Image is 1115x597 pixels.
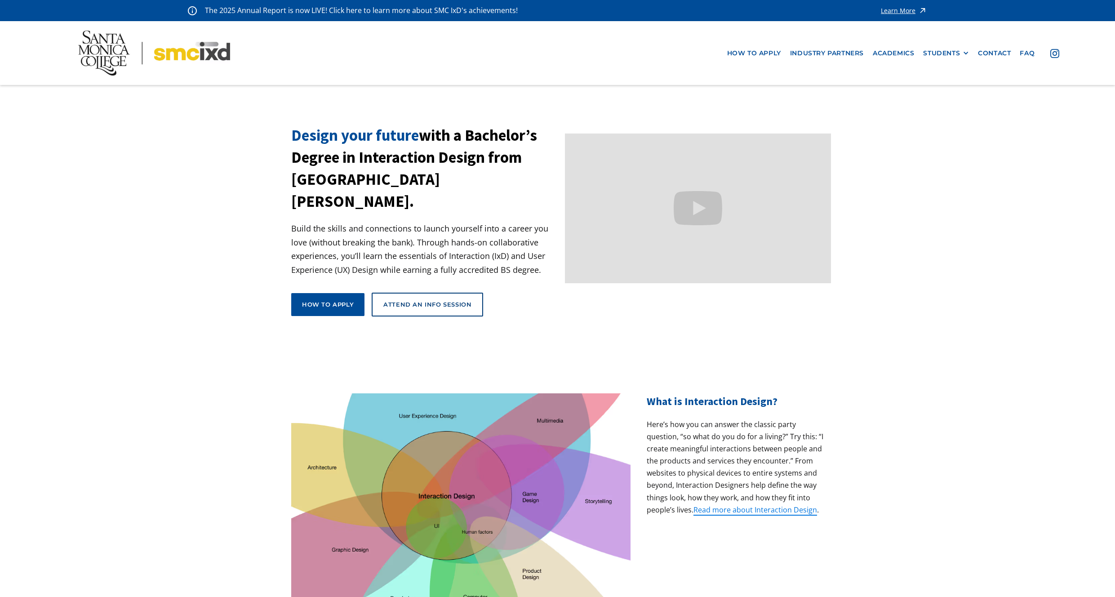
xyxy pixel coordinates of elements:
a: faq [1015,45,1039,62]
iframe: Design your future with a Bachelor's Degree in Interaction Design from Santa Monica College [565,134,831,283]
a: Academics [868,45,919,62]
h2: What is Interaction Design? [647,393,824,410]
img: icon - information - alert [188,6,197,15]
img: icon - arrow - alert [918,4,927,17]
img: Santa Monica College - SMC IxD logo [78,31,231,75]
a: Read more about Interaction Design [693,505,817,516]
img: icon - instagram [1050,49,1059,58]
a: Learn More [881,4,927,17]
div: How to apply [302,300,354,308]
p: Build the skills and connections to launch yourself into a career you love (without breaking the ... [291,222,558,276]
p: The 2025 Annual Report is now LIVE! Click here to learn more about SMC IxD's achievements! [205,4,519,17]
h1: with a Bachelor’s Degree in Interaction Design from [GEOGRAPHIC_DATA][PERSON_NAME]. [291,125,558,213]
a: contact [973,45,1015,62]
div: STUDENTS [923,49,969,57]
div: Attend an Info Session [383,300,471,308]
a: Attend an Info Session [372,293,483,316]
span: Design your future [291,125,419,145]
a: industry partners [786,45,868,62]
div: STUDENTS [923,49,960,57]
p: Here’s how you can answer the classic party question, “so what do you do for a living?” Try this:... [647,419,824,517]
a: how to apply [723,45,786,62]
a: How to apply [291,293,364,316]
div: Learn More [881,8,915,14]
